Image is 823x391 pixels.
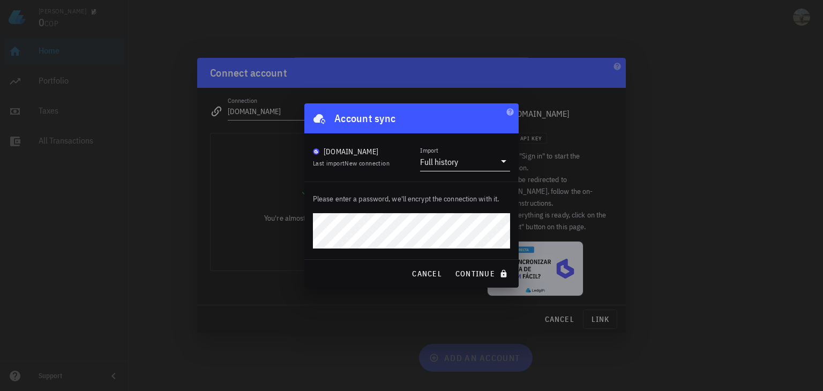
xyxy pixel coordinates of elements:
span: cancel [411,269,442,279]
div: Account sync [334,110,395,127]
span: continue [455,269,510,279]
button: continue [451,264,514,283]
div: [DOMAIN_NAME] [324,146,378,157]
img: BudaPuntoCom [313,148,319,155]
label: Import [420,146,438,154]
button: cancel [407,264,446,283]
div: Full history [420,156,458,167]
p: Please enter a password, we'll encrypt the connection with it. [313,193,510,205]
span: Last import [313,159,390,167]
div: ImportFull history [420,153,510,171]
span: New connection [345,159,390,167]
